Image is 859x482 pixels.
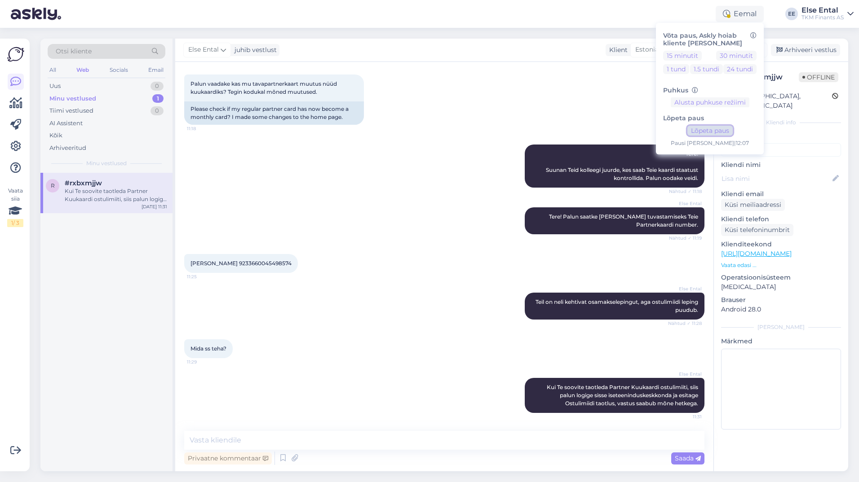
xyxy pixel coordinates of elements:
div: Arhiveeri vestlus [771,44,840,56]
div: Socials [108,64,130,76]
div: Tiimi vestlused [49,106,93,115]
p: Operatsioonisüsteem [721,273,841,282]
p: Android 28.0 [721,305,841,314]
div: Web [75,64,91,76]
span: Nähtud ✓ 11:18 [668,188,702,195]
p: Klienditeekond [721,240,841,249]
span: Else Ental [668,371,702,377]
div: [PERSON_NAME] [721,323,841,331]
div: Eemal [716,6,764,22]
div: juhib vestlust [231,45,277,55]
div: Klient [606,45,628,55]
p: Kliendi nimi [721,160,841,170]
div: Pausi [PERSON_NAME] | 12:07 [663,139,757,147]
button: 1.5 tundi [690,64,723,74]
span: Palun vaadake kas mu tavapartnerkaart muutus nüüd kuukaardiks? Tegin kodukal mõned muutused. [190,80,338,95]
button: 30 minutit [716,51,757,61]
span: Teil on neli kehtivat osamakselepingut, aga ostulimiidi leping puudub. [536,298,700,313]
button: Alusta puhkuse režiimi [671,97,749,107]
span: [PERSON_NAME] 9233660045498574 [190,260,292,267]
div: Please check if my regular partner card has now become a monthly card? I made some changes to the... [184,101,364,125]
button: Lõpeta paus [687,126,733,136]
div: Kliendi info [721,118,841,127]
span: 11:18 [187,125,221,132]
div: Küsi telefoninumbrit [721,224,793,236]
span: Kui Te soovite taotleda Partner Kuukaardi ostulimiiti, siis palun logige sisse iseteeninduskeskko... [547,384,700,407]
div: Privaatne kommentaar [184,452,272,464]
button: 1 tund [663,64,689,74]
span: Otsi kliente [56,47,92,56]
div: 0 [151,82,164,91]
span: 11:25 [187,273,221,280]
img: Askly Logo [7,46,24,63]
a: [URL][DOMAIN_NAME] [721,250,792,258]
span: Tere! Palun saatke [PERSON_NAME] tuvastamiseks Teie Partnerkaardi number. [549,213,700,228]
div: Else Ental [801,7,844,14]
div: Email [146,64,165,76]
span: Else Ental [188,45,219,55]
span: Mida ss teha? [190,345,226,352]
button: 15 minutit [663,51,702,61]
div: [GEOGRAPHIC_DATA], [GEOGRAPHIC_DATA] [724,92,832,110]
div: Uus [49,82,61,91]
span: Offline [799,72,838,82]
div: Küsi meiliaadressi [721,199,785,211]
h6: Lõpeta paus [663,114,757,122]
input: Lisa tag [721,143,841,157]
span: #rxbxmjjw [65,179,102,187]
p: [MEDICAL_DATA] [721,282,841,292]
div: Minu vestlused [49,94,96,103]
span: Nähtud ✓ 11:19 [668,235,702,241]
input: Lisa nimi [722,174,831,184]
div: Vaata siia [7,187,23,227]
div: [DATE] 11:31 [142,203,167,210]
span: r [51,182,55,189]
div: All [48,64,58,76]
span: Else Ental [668,285,702,292]
div: 1 [152,94,164,103]
span: Else Ental [668,200,702,207]
span: Minu vestlused [86,159,127,167]
div: 1 / 3 [7,219,23,227]
span: 11:31 [668,413,702,420]
button: 24 tundi [723,64,757,74]
div: Arhiveeritud [49,144,86,153]
span: Estonian [635,45,663,55]
span: Nähtud ✓ 11:28 [668,320,702,327]
p: Märkmed [721,337,841,346]
div: # rxbxmjjw [743,72,799,83]
h6: Võta paus, Askly hoiab kliente [PERSON_NAME] [663,32,757,47]
h6: Puhkus [663,87,757,94]
div: TKM Finants AS [801,14,844,21]
div: Kui Te soovite taotleda Partner Kuukaardi ostulimiiti, siis palun logige sisse iseteeninduskeskko... [65,187,167,203]
p: Kliendi telefon [721,215,841,224]
p: Vaata edasi ... [721,261,841,269]
p: Kliendi tag'id [721,132,841,141]
a: Else EntalTKM Finants AS [801,7,854,21]
p: Kliendi email [721,189,841,199]
div: EE [785,8,798,20]
span: Saada [675,454,701,462]
div: Kõik [49,131,62,140]
span: 11:29 [187,359,221,365]
p: Brauser [721,295,841,305]
div: 0 [151,106,164,115]
div: AI Assistent [49,119,83,128]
